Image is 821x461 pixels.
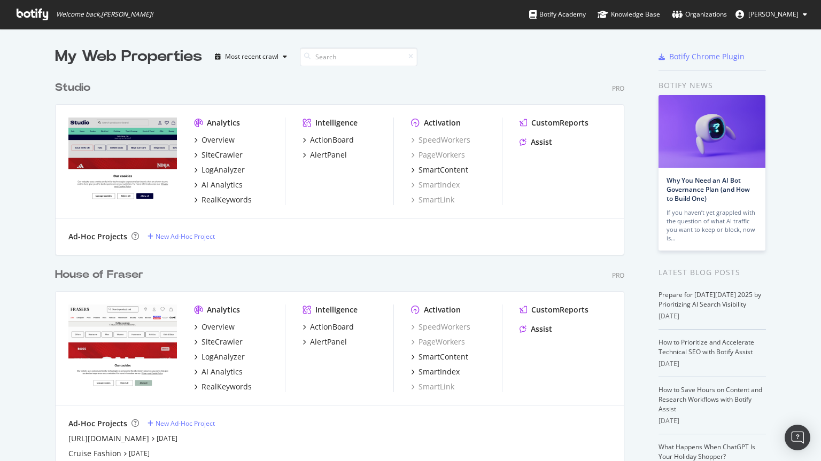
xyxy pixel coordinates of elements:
div: Organizations [672,9,727,20]
a: SiteCrawler [194,337,243,347]
div: [DATE] [659,416,766,426]
div: Botify Chrome Plugin [669,51,745,62]
div: AI Analytics [202,366,243,377]
div: Pro [612,84,624,93]
div: Botify news [659,80,766,91]
a: SpeedWorkers [411,135,470,145]
div: CustomReports [531,118,588,128]
a: AI Analytics [194,366,243,377]
a: What Happens When ChatGPT Is Your Holiday Shopper? [659,442,755,461]
div: SmartContent [419,351,468,362]
a: Overview [194,135,235,145]
div: AI Analytics [202,179,243,190]
img: studio.co.uk [68,118,177,204]
img: houseoffraser.co.uk [68,304,177,391]
div: Knowledge Base [598,9,660,20]
div: New Ad-Hoc Project [156,419,215,428]
div: AlertPanel [310,150,347,160]
a: [URL][DOMAIN_NAME] [68,433,149,444]
div: SiteCrawler [202,337,243,347]
a: LogAnalyzer [194,165,245,175]
div: Latest Blog Posts [659,267,766,278]
a: Overview [194,322,235,332]
div: My Web Properties [55,46,202,67]
a: Botify Chrome Plugin [659,51,745,62]
a: AlertPanel [303,337,347,347]
div: SmartIndex [419,366,460,377]
span: Welcome back, [PERSON_NAME] ! [56,10,153,19]
div: LogAnalyzer [202,165,245,175]
a: New Ad-Hoc Project [148,419,215,428]
button: Most recent crawl [211,48,291,65]
a: RealKeywords [194,381,252,392]
a: ActionBoard [303,322,354,332]
div: New Ad-Hoc Project [156,232,215,241]
div: Analytics [207,118,240,128]
a: SpeedWorkers [411,322,470,332]
a: SmartIndex [411,366,460,377]
a: Prepare for [DATE][DATE] 2025 by Prioritizing AI Search Visibility [659,290,761,309]
div: Pro [612,271,624,280]
div: [DATE] [659,359,766,369]
div: Ad-Hoc Projects [68,418,127,429]
div: SiteCrawler [202,150,243,160]
a: Cruise Fashion [68,448,121,459]
a: PageWorkers [411,337,465,347]
a: AI Analytics [194,179,243,190]
div: Analytics [207,304,240,315]
div: ActionBoard [310,322,354,332]
div: If you haven’t yet grappled with the question of what AI traffic you want to keep or block, now is… [667,208,757,243]
div: Studio [55,80,90,96]
span: Joyce Sissi [748,10,799,19]
a: [DATE] [129,449,150,458]
a: Assist [520,324,552,334]
a: SmartContent [411,351,468,362]
div: Activation [424,304,461,315]
a: Studio [55,80,95,96]
a: LogAnalyzer [194,351,245,362]
a: Why You Need an AI Bot Governance Plan (and How to Build One) [667,176,750,203]
div: Botify Academy [529,9,586,20]
div: Intelligence [315,304,358,315]
a: AlertPanel [303,150,347,160]
a: House of Fraser [55,267,148,283]
a: SiteCrawler [194,150,243,160]
div: [DATE] [659,311,766,321]
a: How to Prioritize and Accelerate Technical SEO with Botify Assist [659,338,754,356]
div: SmartContent [419,165,468,175]
a: SmartContent [411,165,468,175]
div: Open Intercom Messenger [785,425,810,450]
img: Why You Need an AI Bot Governance Plan (and How to Build One) [659,95,765,168]
div: CustomReports [531,304,588,315]
a: CustomReports [520,304,588,315]
a: RealKeywords [194,194,252,205]
input: Search [300,48,417,66]
a: New Ad-Hoc Project [148,232,215,241]
div: House of Fraser [55,267,143,283]
a: PageWorkers [411,150,465,160]
div: RealKeywords [202,194,252,205]
a: How to Save Hours on Content and Research Workflows with Botify Assist [659,385,762,413]
div: ActionBoard [310,135,354,145]
a: CustomReports [520,118,588,128]
a: ActionBoard [303,135,354,145]
div: Assist [531,137,552,147]
div: LogAnalyzer [202,351,245,362]
div: Activation [424,118,461,128]
a: SmartLink [411,381,454,392]
div: Intelligence [315,118,358,128]
div: Overview [202,135,235,145]
a: SmartIndex [411,179,460,190]
a: [DATE] [157,434,177,443]
a: SmartLink [411,194,454,205]
div: RealKeywords [202,381,252,392]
